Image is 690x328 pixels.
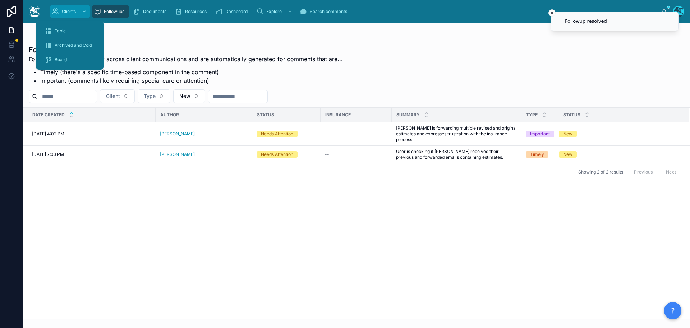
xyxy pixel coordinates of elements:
[104,9,124,14] span: Followups
[62,9,76,14] span: Clients
[396,112,420,118] span: Summary
[261,151,293,158] div: Needs Attention
[526,112,538,118] span: Type
[29,55,343,63] p: Followups highlight urgency across client communications and are automatically generated for comm...
[32,131,64,137] span: [DATE] 4:02 PM
[92,5,129,18] a: Followups
[55,57,67,63] span: Board
[160,131,248,137] a: [PERSON_NAME]
[32,152,64,157] span: [DATE] 7:03 PM
[559,151,680,158] a: New
[40,53,99,66] a: Board
[55,28,66,34] span: Table
[310,9,347,14] span: Search comments
[563,131,572,137] div: New
[106,93,120,100] span: Client
[396,125,517,143] a: [PERSON_NAME] is forwarding multiple revised and original estimates and expresses frustration wit...
[179,93,190,100] span: New
[225,9,248,14] span: Dashboard
[530,131,550,137] div: Important
[526,151,554,158] a: Timely
[40,68,343,76] li: Timely (there's a specific time-based component in the comment)
[143,9,166,14] span: Documents
[40,76,343,85] li: Important (comments likely requiring special care or attention)
[138,89,170,103] button: Select Button
[563,151,572,158] div: New
[565,18,607,25] div: Followup resolved
[213,5,253,18] a: Dashboard
[100,89,135,103] button: Select Button
[325,152,329,157] span: --
[50,5,90,18] a: Clients
[559,131,680,137] a: New
[46,4,661,19] div: scrollable content
[55,42,92,48] span: Archived and Cold
[266,9,282,14] span: Explore
[29,45,343,55] h1: Followups
[664,302,681,319] button: ?
[298,5,352,18] a: Search comments
[29,6,40,17] img: App logo
[325,152,387,157] a: --
[32,131,151,137] a: [DATE] 4:02 PM
[40,24,99,37] a: Table
[254,5,296,18] a: Explore
[32,152,151,157] a: [DATE] 7:03 PM
[32,112,65,118] span: Date Created
[563,112,580,118] span: Status
[325,112,351,118] span: Insurance
[185,9,207,14] span: Resources
[548,9,556,17] button: Close toast
[261,131,293,137] div: Needs Attention
[578,169,623,175] span: Showing 2 of 2 results
[144,93,156,100] span: Type
[173,89,205,103] button: Select Button
[257,112,274,118] span: Status
[257,151,316,158] a: Needs Attention
[325,131,329,137] span: --
[173,5,212,18] a: Resources
[160,112,179,118] span: Author
[160,131,195,137] a: [PERSON_NAME]
[160,152,248,157] a: [PERSON_NAME]
[325,131,387,137] a: --
[40,39,99,52] a: Archived and Cold
[396,149,517,160] a: User is checking if [PERSON_NAME] received their previous and forwarded emails containing estimates.
[160,152,195,157] a: [PERSON_NAME]
[257,131,316,137] a: Needs Attention
[131,5,171,18] a: Documents
[530,151,544,158] div: Timely
[526,131,554,137] a: Important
